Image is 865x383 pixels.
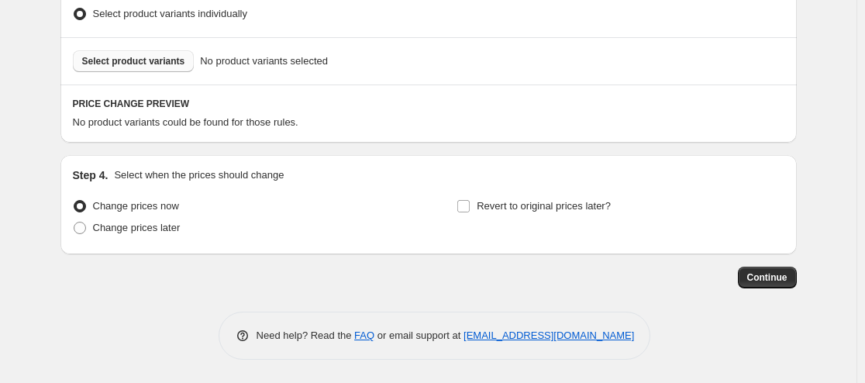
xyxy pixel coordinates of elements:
[73,167,109,183] h2: Step 4.
[93,222,181,233] span: Change prices later
[93,8,247,19] span: Select product variants individually
[354,330,374,341] a: FAQ
[93,200,179,212] span: Change prices now
[464,330,634,341] a: [EMAIL_ADDRESS][DOMAIN_NAME]
[73,98,784,110] h6: PRICE CHANGE PREVIEW
[114,167,284,183] p: Select when the prices should change
[200,53,328,69] span: No product variants selected
[73,50,195,72] button: Select product variants
[82,55,185,67] span: Select product variants
[257,330,355,341] span: Need help? Read the
[73,116,298,128] span: No product variants could be found for those rules.
[477,200,611,212] span: Revert to original prices later?
[374,330,464,341] span: or email support at
[747,271,787,284] span: Continue
[738,267,797,288] button: Continue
